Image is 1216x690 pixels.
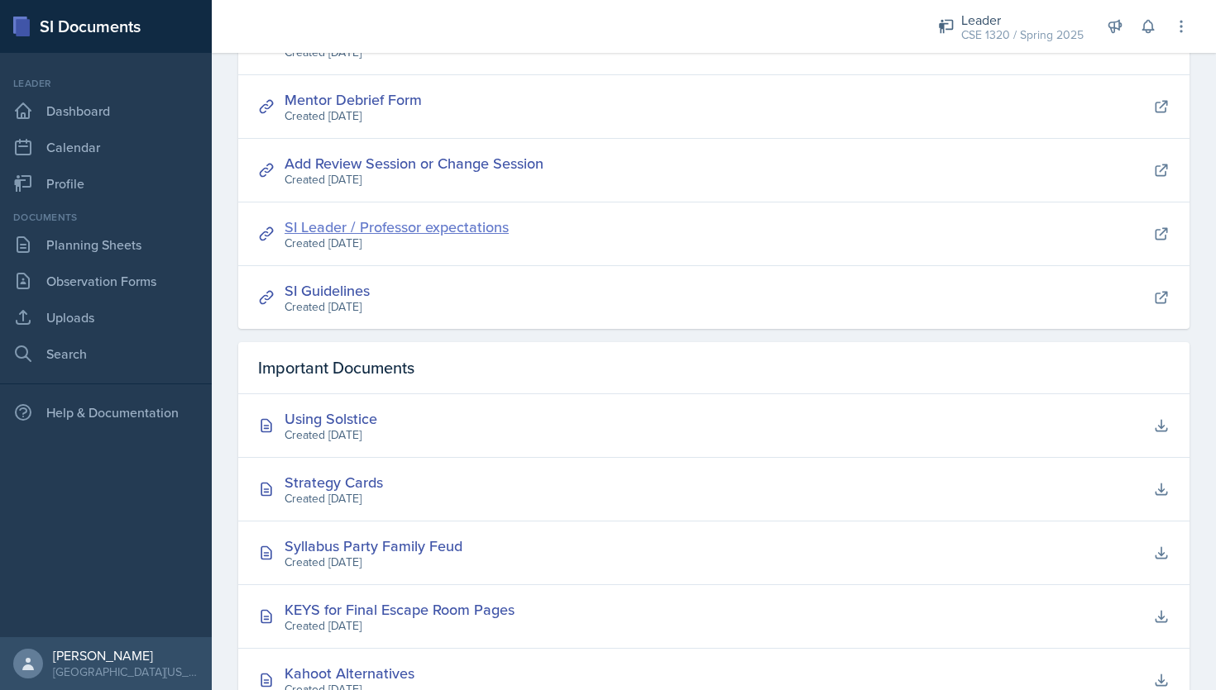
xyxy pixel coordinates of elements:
[285,171,543,188] div: Created [DATE]
[53,664,199,680] div: [GEOGRAPHIC_DATA][US_STATE]
[285,662,414,684] div: Kahoot Alternatives
[285,217,509,237] a: SI Leader / Professor expectations
[285,298,370,316] div: Created [DATE]
[961,26,1084,44] div: CSE 1320 / Spring 2025
[285,153,543,174] a: Add Review Session or Change Session
[285,235,509,252] div: Created [DATE]
[258,355,414,380] span: Important Documents
[7,167,205,200] a: Profile
[7,76,205,91] div: Leader
[7,301,205,334] a: Uploads
[7,228,205,261] a: Planning Sheets
[285,535,462,557] div: Syllabus Party Family Feud
[285,407,377,430] div: Using Solstice
[285,598,515,621] div: KEYS for Final Escape Room Pages
[285,471,383,493] div: Strategy Cards
[285,280,370,301] a: SI Guidelines
[285,426,377,444] div: Created [DATE]
[285,89,422,110] a: Mentor Debrief Form
[285,554,462,571] div: Created [DATE]
[7,94,205,127] a: Dashboard
[961,10,1084,30] div: Leader
[53,647,199,664] div: [PERSON_NAME]
[7,264,205,297] a: Observation Forms
[285,107,422,125] div: Created [DATE]
[7,131,205,164] a: Calendar
[285,490,383,507] div: Created [DATE]
[7,396,205,429] div: Help & Documentation
[285,617,515,635] div: Created [DATE]
[7,337,205,370] a: Search
[7,210,205,225] div: Documents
